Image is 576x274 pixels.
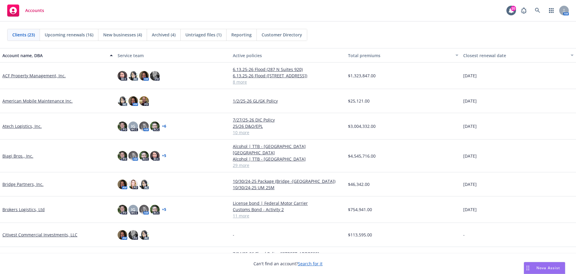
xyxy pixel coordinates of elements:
a: + 6 [162,125,166,128]
img: photo [150,205,160,214]
a: Atech Logistics, Inc. [2,123,42,129]
span: Can't find an account? [253,260,322,267]
img: photo [128,71,138,81]
img: photo [139,122,149,131]
img: photo [150,122,160,131]
img: photo [128,230,138,240]
span: [DATE] [463,123,477,129]
img: photo [139,180,149,189]
span: $3,004,332.00 [348,123,376,129]
button: Service team [115,48,230,63]
a: 6.13.25-26 Flood ([STREET_ADDRESS]) [233,72,343,79]
a: American Mobile Maintenance Inc. [2,98,73,104]
a: 8 more [233,79,343,85]
span: $754,941.00 [348,206,372,213]
a: Bridge Partners, Inc. [2,181,43,187]
button: Nova Assist [524,262,565,274]
img: photo [118,122,127,131]
img: photo [139,205,149,214]
a: 11 more [233,213,343,219]
a: Accounts [5,2,46,19]
span: [DATE] [463,181,477,187]
img: photo [118,96,127,106]
img: photo [128,151,138,161]
img: photo [118,71,127,81]
span: New businesses (4) [103,32,142,38]
span: $113,595.00 [348,232,372,238]
span: Untriaged files (1) [185,32,221,38]
a: Biagi Bros., Inc. [2,153,33,159]
a: Alcohol | TTB - [GEOGRAPHIC_DATA] [233,156,343,162]
span: Reporting [231,32,252,38]
a: Citivest Commercial Investments, LLC [2,232,77,238]
span: Clients (23) [12,32,35,38]
a: License bond | Federal Motor Carrier [233,200,343,206]
div: 20 [511,6,516,11]
a: Customs Bond - Activity 2 [233,206,343,213]
span: JG [131,206,135,213]
div: Account name, DBA [2,52,106,59]
a: 10/30/24-25 UM 25M [233,184,343,191]
img: photo [139,71,149,81]
div: Service team [118,52,228,59]
img: photo [150,151,160,161]
span: Nova Assist [536,265,560,270]
a: 1/2/25-26 GL/GK Policy [233,98,343,104]
img: photo [139,151,149,161]
img: photo [118,230,127,240]
a: 7/24/25-26 Flood Policy ([STREET_ADDRESS][PERSON_NAME]) [233,251,343,263]
span: $46,342.00 [348,181,370,187]
img: photo [128,180,138,189]
a: + 5 [162,208,166,211]
div: Drag to move [524,262,532,274]
span: [DATE] [463,72,477,79]
a: 29 more [233,162,343,168]
a: 10 more [233,129,343,136]
div: Total premiums [348,52,452,59]
span: [DATE] [463,206,477,213]
button: Active policies [230,48,346,63]
a: 6.13.25-26 Flood (287 N Suites 920) [233,66,343,72]
span: $25,121.00 [348,98,370,104]
span: - [233,232,234,238]
span: JG [131,123,135,129]
img: photo [118,151,127,161]
img: photo [118,180,127,189]
span: Upcoming renewals (16) [45,32,93,38]
span: Accounts [25,8,44,13]
a: Switch app [545,5,557,17]
div: Active policies [233,52,343,59]
span: - [463,232,465,238]
a: ACF Property Management, Inc. [2,72,66,79]
a: Brokers Logistics, Ltd [2,206,45,213]
a: Search for it [298,261,322,266]
img: photo [150,71,160,81]
span: [DATE] [463,153,477,159]
a: Report a Bug [518,5,530,17]
span: [DATE] [463,98,477,104]
img: photo [118,205,127,214]
a: 25/26 D&O/EPL [233,123,343,129]
img: photo [139,96,149,106]
a: 7/27/25-26 DIC Policy [233,117,343,123]
span: Archived (4) [152,32,175,38]
a: Alcohol | TTB - [GEOGRAPHIC_DATA] [GEOGRAPHIC_DATA] [233,143,343,156]
a: Search [532,5,544,17]
a: 10/30/24-25 Package (Bridge -[GEOGRAPHIC_DATA]) [233,178,343,184]
img: photo [139,230,149,240]
button: Closest renewal date [461,48,576,63]
span: $1,323,847.00 [348,72,376,79]
span: Customer Directory [262,32,302,38]
div: Closest renewal date [463,52,567,59]
button: Total premiums [346,48,461,63]
a: + 5 [162,154,166,158]
span: $4,545,716.00 [348,153,376,159]
img: photo [128,96,138,106]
